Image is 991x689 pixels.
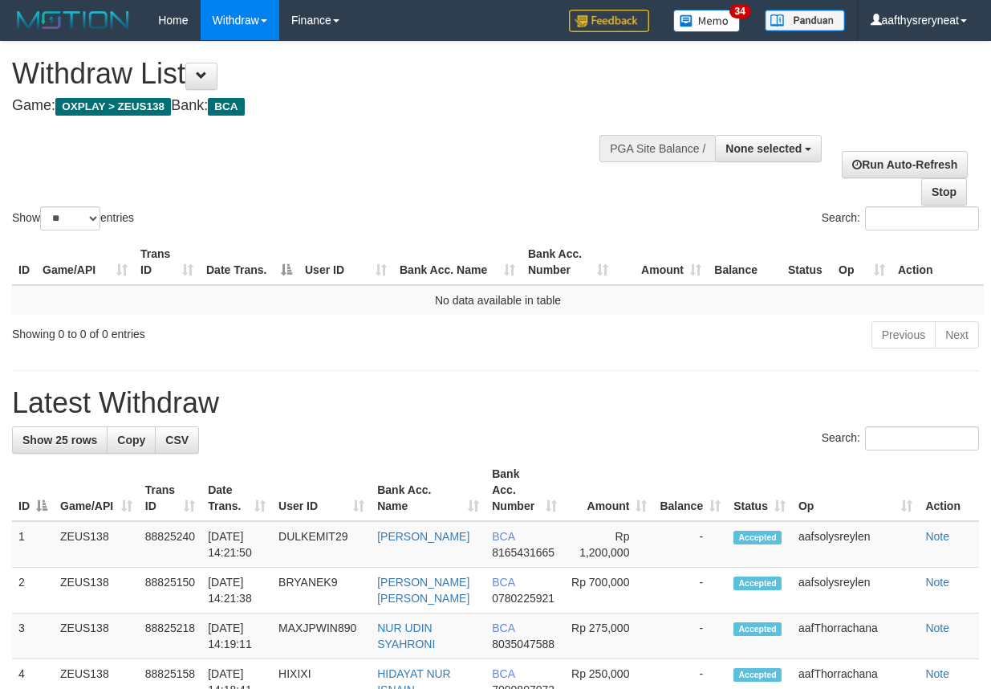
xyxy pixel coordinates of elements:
a: Next [935,321,979,349]
a: Note [925,622,949,634]
span: 34 [729,4,751,18]
td: ZEUS138 [54,614,139,659]
span: Accepted [733,622,782,636]
label: Search: [822,426,979,450]
td: ZEUS138 [54,521,139,568]
div: PGA Site Balance / [599,135,715,162]
td: Rp 700,000 [563,568,653,614]
td: Rp 1,200,000 [563,521,653,568]
a: Note [925,576,949,589]
th: Action [891,239,984,285]
td: 1 [12,521,54,568]
span: BCA [492,530,514,543]
span: Copy 8165431665 to clipboard [492,546,554,559]
span: Copy [117,434,145,446]
td: 3 [12,614,54,659]
th: User ID: activate to sort column ascending [299,239,393,285]
td: aafsolysreylen [792,521,919,568]
th: User ID: activate to sort column ascending [272,459,371,521]
button: None selected [715,135,822,162]
span: OXPLAY > ZEUS138 [55,98,171,116]
td: [DATE] 14:19:11 [201,614,272,659]
th: ID [12,239,36,285]
div: Showing 0 to 0 of 0 entries [12,320,401,342]
input: Search: [865,206,979,230]
span: Accepted [733,577,782,590]
h1: Latest Withdraw [12,387,979,419]
a: CSV [155,426,199,454]
td: - [653,614,727,659]
img: MOTION_logo.png [12,8,134,32]
span: Copy 0780225921 to clipboard [492,592,554,605]
td: MAXJPWIN890 [272,614,371,659]
span: Copy 8035047588 to clipboard [492,638,554,650]
h4: Game: Bank: [12,98,644,114]
span: BCA [492,667,514,680]
a: Copy [107,426,156,454]
th: Date Trans.: activate to sort column descending [200,239,299,285]
th: Amount: activate to sort column ascending [615,239,708,285]
td: - [653,568,727,614]
span: BCA [492,576,514,589]
th: Amount: activate to sort column ascending [563,459,653,521]
h1: Withdraw List [12,58,644,90]
a: Show 25 rows [12,426,108,454]
th: Action [919,459,979,521]
th: Balance [708,239,782,285]
span: Show 25 rows [22,434,97,446]
th: Op: activate to sort column ascending [832,239,891,285]
a: Note [925,667,949,680]
a: [PERSON_NAME] [377,530,469,543]
td: [DATE] 14:21:50 [201,521,272,568]
label: Search: [822,206,979,230]
img: Feedback.jpg [569,10,649,32]
td: Rp 275,000 [563,614,653,659]
img: panduan.png [765,10,845,31]
a: [PERSON_NAME] [PERSON_NAME] [377,576,469,605]
th: Bank Acc. Name: activate to sort column ascending [393,239,522,285]
td: BRYANEK9 [272,568,371,614]
td: aafThorrachana [792,614,919,659]
span: Accepted [733,531,782,544]
span: CSV [165,434,189,446]
a: Run Auto-Refresh [842,151,968,178]
a: Previous [871,321,936,349]
img: Button%20Memo.svg [673,10,741,32]
th: Date Trans.: activate to sort column ascending [201,459,272,521]
span: BCA [208,98,244,116]
th: Bank Acc. Name: activate to sort column ascending [371,459,485,521]
td: aafsolysreylen [792,568,919,614]
th: Bank Acc. Number: activate to sort column ascending [522,239,615,285]
th: Status: activate to sort column ascending [727,459,792,521]
span: BCA [492,622,514,634]
td: 2 [12,568,54,614]
th: Trans ID: activate to sort column ascending [134,239,200,285]
input: Search: [865,426,979,450]
td: 88825150 [139,568,201,614]
th: Bank Acc. Number: activate to sort column ascending [485,459,563,521]
span: Accepted [733,668,782,682]
a: NUR UDIN SYAHRONI [377,622,435,650]
a: Note [925,530,949,543]
label: Show entries [12,206,134,230]
th: ID: activate to sort column descending [12,459,54,521]
th: Game/API: activate to sort column ascending [36,239,134,285]
th: Game/API: activate to sort column ascending [54,459,139,521]
th: Status [782,239,832,285]
td: DULKEMIT29 [272,521,371,568]
th: Balance: activate to sort column ascending [653,459,727,521]
td: 88825240 [139,521,201,568]
a: Stop [921,178,967,206]
td: ZEUS138 [54,568,139,614]
th: Op: activate to sort column ascending [792,459,919,521]
span: None selected [725,142,802,155]
th: Trans ID: activate to sort column ascending [139,459,201,521]
select: Showentries [40,206,100,230]
td: - [653,521,727,568]
td: No data available in table [12,285,984,315]
td: 88825218 [139,614,201,659]
td: [DATE] 14:21:38 [201,568,272,614]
